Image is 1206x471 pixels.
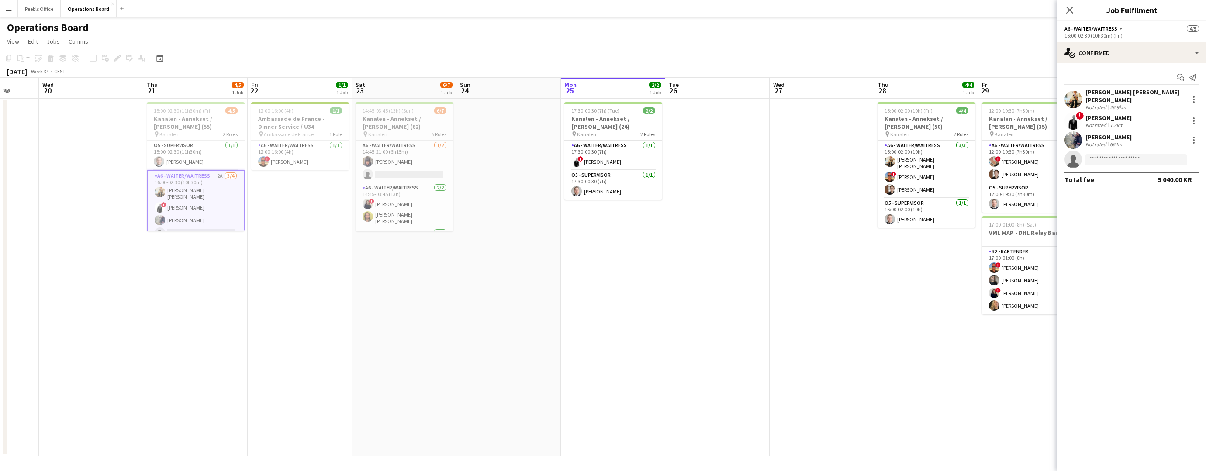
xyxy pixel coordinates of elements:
div: Not rated [1085,104,1108,110]
h3: Job Fulfilment [1057,4,1206,16]
div: Total fee [1064,175,1094,184]
a: View [3,36,23,47]
button: A6 - WAITER/WAITRESS [1064,25,1124,32]
span: 4/5 [1187,25,1199,32]
button: Peebls Office [18,0,61,17]
a: Comms [65,36,92,47]
a: Jobs [43,36,63,47]
div: 26.9km [1108,104,1128,110]
div: CEST [54,68,66,75]
div: [PERSON_NAME] [1085,114,1132,122]
span: A6 - WAITER/WAITRESS [1064,25,1117,32]
span: Jobs [47,38,60,45]
div: [DATE] [7,67,27,76]
div: 664m [1108,141,1124,148]
div: [PERSON_NAME] [PERSON_NAME] [PERSON_NAME] [1085,88,1185,104]
a: Edit [24,36,41,47]
button: Operations Board [61,0,117,17]
div: Not rated [1085,122,1108,128]
div: Confirmed [1057,42,1206,63]
span: Edit [28,38,38,45]
span: View [7,38,19,45]
div: [PERSON_NAME] [1085,133,1132,141]
h1: Operations Board [7,21,89,34]
span: ! [1076,112,1084,120]
div: 1.3km [1108,122,1125,128]
div: Not rated [1085,141,1108,148]
div: 5 040.00 KR [1158,175,1192,184]
div: 16:00-02:30 (10h30m) (Fri) [1064,32,1199,39]
span: Comms [69,38,88,45]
